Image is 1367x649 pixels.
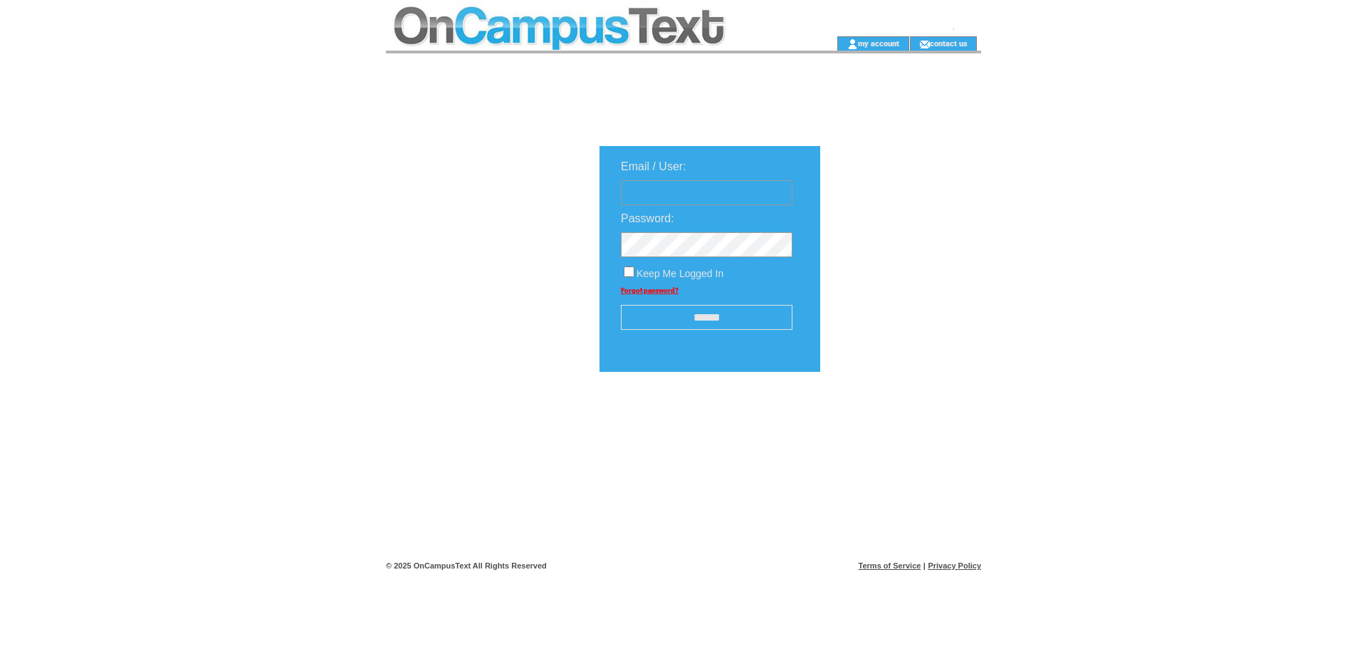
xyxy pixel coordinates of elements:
a: Forgot password? [621,286,679,294]
span: © 2025 OnCampusText All Rights Reserved [386,561,547,570]
span: Keep Me Logged In [637,268,723,279]
span: Password: [621,212,674,224]
a: Terms of Service [859,561,921,570]
span: | [923,561,926,570]
img: contact_us_icon.gif [919,38,930,50]
a: contact us [930,38,968,48]
a: my account [858,38,899,48]
a: Privacy Policy [928,561,981,570]
span: Email / User: [621,160,686,172]
img: transparent.png [861,407,933,425]
img: account_icon.gif [847,38,858,50]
